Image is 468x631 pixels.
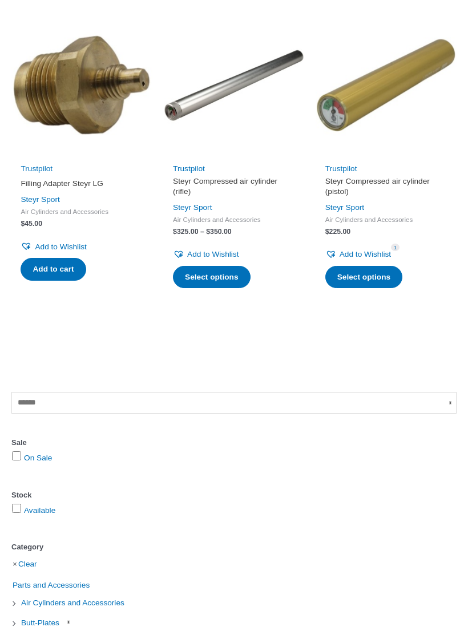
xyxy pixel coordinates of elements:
a: Available [24,506,55,515]
span: Air Cylinders and Accessories [20,594,126,612]
a: Steyr Sport [21,195,59,204]
input: Available [12,504,21,513]
a: Trustpilot [21,164,53,173]
bdi: 225.00 [325,228,350,236]
a: Trustpilot [173,164,205,173]
a: Add to Wishlist [21,240,86,254]
h2: Steyr Compressed air cylinder (rifle) [173,176,295,197]
bdi: 45.00 [21,220,42,228]
img: Filling Adapter Steyr LG [11,15,152,156]
a: Parts and Accessories [11,580,91,589]
span: Add to Wishlist [35,242,86,251]
bdi: 325.00 [173,228,198,236]
a: Steyr Compressed air cylinder (pistol) [325,176,447,200]
span: Add to Wishlist [340,250,391,258]
span: $ [173,228,177,236]
div: Sale [11,435,457,450]
h2: Filling Adapter Steyr LG [21,179,143,189]
span: – [200,228,204,236]
span: 1 [391,244,399,251]
a: Steyr Sport [325,203,364,212]
a: Add to Wishlist [325,247,391,261]
a: Add to cart: “Filling Adapter Steyr LG” [21,258,86,281]
img: Steyr Compressed air cylinder (pistol) [316,15,457,156]
a: Steyr Sport [173,203,212,212]
div: Stock [11,488,457,503]
bdi: 350.00 [206,228,231,236]
a: Add to Wishlist [173,247,239,261]
a: Select options for “Steyr Compressed air cylinder (pistol)” [325,266,402,289]
a: Clear [18,560,37,568]
span: $ [21,220,25,228]
span: Air Cylinders and Accessories [173,215,295,224]
span: Air Cylinders and Accessories [325,215,447,224]
div: Category [11,540,457,555]
span: $ [325,228,329,236]
span: $ [206,228,210,236]
a: Trustpilot [325,164,357,173]
input: On Sale [12,451,21,460]
h2: Steyr Compressed air cylinder (pistol) [325,176,447,197]
span: Air Cylinders and Accessories [21,207,143,216]
span: Parts and Accessories [11,576,91,594]
span: Add to Wishlist [187,250,239,258]
a: Butt-Plates [20,618,74,626]
a: Filling Adapter Steyr LG [21,179,143,193]
a: On Sale [24,454,52,462]
a: Select options for “Steyr Compressed air cylinder (rifle)” [173,266,250,289]
img: Steyr Compressed air cylinder (rifle) [164,15,305,156]
a: Steyr Compressed air cylinder (rifle) [173,176,295,200]
a: Air Cylinders and Accessories [20,598,126,606]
